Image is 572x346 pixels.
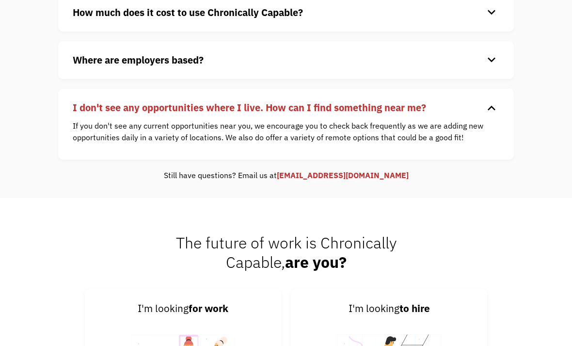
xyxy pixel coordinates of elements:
div: keyboard_arrow_down [484,53,499,67]
div: keyboard_arrow_down [484,100,499,115]
div: Still have questions? Email us at [58,169,514,181]
strong: to hire [399,302,430,315]
strong: for work [189,302,228,315]
span: The future of work is Chronically Capable, [176,232,397,272]
strong: How much does it cost to use Chronically Capable? [73,6,303,19]
a: [EMAIL_ADDRESS][DOMAIN_NAME] [277,170,409,180]
strong: I don't see any opportunities where I live. How can I find something near me? [73,101,426,114]
div: I'm looking [303,301,475,316]
p: If you don't see any current opportunities near you, we encourage you to check back frequently as... [73,120,485,143]
div: I'm looking [97,301,269,316]
div: keyboard_arrow_down [484,5,499,20]
strong: Where are employers based? [73,53,204,66]
strong: are you? [285,252,347,272]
